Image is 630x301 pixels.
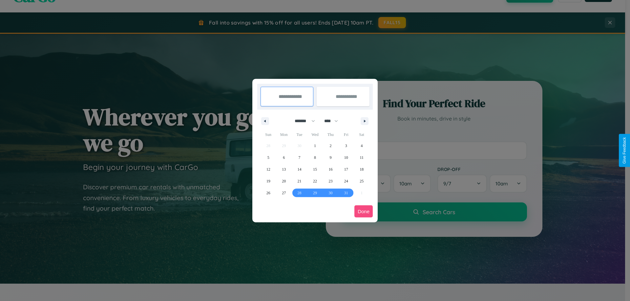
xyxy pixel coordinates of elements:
[276,187,291,199] button: 27
[298,163,302,175] span: 14
[361,140,363,152] span: 4
[261,175,276,187] button: 19
[307,129,323,140] span: Wed
[338,175,354,187] button: 24
[313,175,317,187] span: 22
[307,163,323,175] button: 15
[344,163,348,175] span: 17
[354,140,369,152] button: 4
[261,163,276,175] button: 12
[313,187,317,199] span: 29
[282,163,286,175] span: 13
[344,175,348,187] span: 24
[354,129,369,140] span: Sat
[354,175,369,187] button: 25
[261,129,276,140] span: Sun
[292,187,307,199] button: 28
[323,175,338,187] button: 23
[328,163,332,175] span: 16
[276,175,291,187] button: 20
[276,129,291,140] span: Mon
[261,152,276,163] button: 5
[344,187,348,199] span: 31
[360,152,364,163] span: 11
[314,152,316,163] span: 8
[266,187,270,199] span: 26
[266,163,270,175] span: 12
[329,152,331,163] span: 9
[276,163,291,175] button: 13
[323,129,338,140] span: Thu
[292,152,307,163] button: 7
[267,152,269,163] span: 5
[328,187,332,199] span: 30
[354,152,369,163] button: 11
[338,129,354,140] span: Fri
[622,137,627,164] div: Give Feedback
[323,187,338,199] button: 30
[298,175,302,187] span: 21
[345,140,347,152] span: 3
[354,163,369,175] button: 18
[323,140,338,152] button: 2
[266,175,270,187] span: 19
[338,152,354,163] button: 10
[360,175,364,187] span: 25
[307,187,323,199] button: 29
[292,163,307,175] button: 14
[307,175,323,187] button: 22
[338,163,354,175] button: 17
[328,175,332,187] span: 23
[323,152,338,163] button: 9
[282,187,286,199] span: 27
[276,152,291,163] button: 6
[307,152,323,163] button: 8
[307,140,323,152] button: 1
[298,187,302,199] span: 28
[344,152,348,163] span: 10
[282,175,286,187] span: 20
[329,140,331,152] span: 2
[313,163,317,175] span: 15
[338,140,354,152] button: 3
[354,205,373,217] button: Done
[338,187,354,199] button: 31
[323,163,338,175] button: 16
[292,129,307,140] span: Tue
[261,187,276,199] button: 26
[360,163,364,175] span: 18
[314,140,316,152] span: 1
[292,175,307,187] button: 21
[283,152,285,163] span: 6
[299,152,301,163] span: 7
